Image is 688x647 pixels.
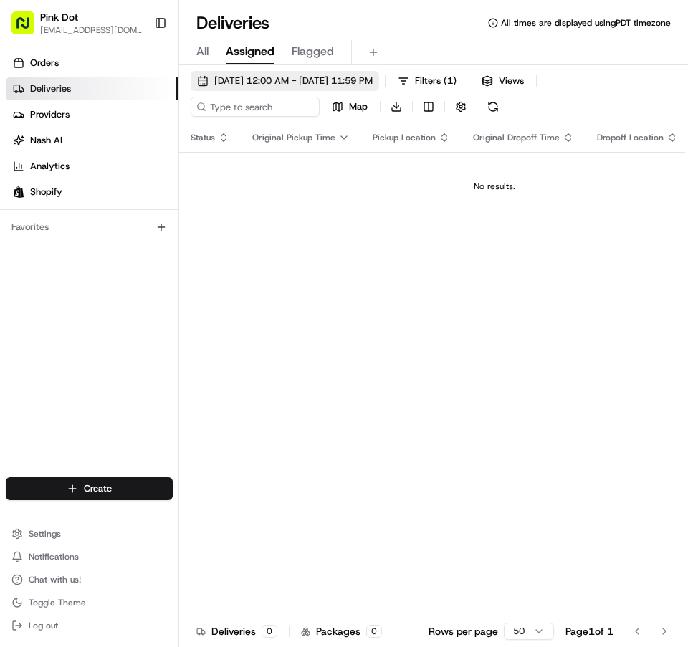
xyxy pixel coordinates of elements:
[13,186,24,198] img: Shopify logo
[115,315,236,340] a: 💻API Documentation
[84,482,112,495] span: Create
[483,97,503,117] button: Refresh
[29,620,58,631] span: Log out
[301,624,382,638] div: Packages
[14,322,26,333] div: 📗
[191,132,215,143] span: Status
[196,624,277,638] div: Deliveries
[6,593,173,613] button: Toggle Theme
[44,222,153,234] span: Wisdom [PERSON_NAME]
[226,43,274,60] span: Assigned
[30,186,62,198] span: Shopify
[473,132,560,143] span: Original Dropoff Time
[14,14,43,43] img: Nash
[6,155,178,178] a: Analytics
[6,103,178,126] a: Providers
[135,320,230,335] span: API Documentation
[196,11,269,34] h1: Deliveries
[30,108,70,121] span: Providers
[30,57,59,70] span: Orders
[6,216,173,239] div: Favorites
[40,24,143,36] button: [EMAIL_ADDRESS][DOMAIN_NAME]
[29,320,110,335] span: Knowledge Base
[127,261,156,272] span: [DATE]
[29,597,86,608] span: Toggle Theme
[14,186,92,198] div: Past conversations
[37,92,236,107] input: Clear
[196,43,209,60] span: All
[6,615,173,636] button: Log out
[156,222,161,234] span: •
[9,315,115,340] a: 📗Knowledge Base
[366,625,382,638] div: 0
[6,129,178,152] a: Nash AI
[325,97,374,117] button: Map
[29,551,79,562] span: Notifications
[565,624,613,638] div: Page 1 of 1
[101,355,173,366] a: Powered byPylon
[191,71,379,91] button: [DATE] 12:00 AM - [DATE] 11:59 PM
[143,355,173,366] span: Pylon
[6,6,148,40] button: Pink Dot[EMAIL_ADDRESS][DOMAIN_NAME]
[597,132,664,143] span: Dropoff Location
[222,183,261,201] button: See all
[6,77,178,100] a: Deliveries
[64,137,235,151] div: Start new chat
[119,261,124,272] span: •
[499,75,524,87] span: Views
[391,71,463,91] button: Filters(1)
[349,100,368,113] span: Map
[29,574,81,585] span: Chat with us!
[292,43,334,60] span: Flagged
[6,547,173,567] button: Notifications
[262,625,277,638] div: 0
[14,247,37,270] img: David kim
[244,141,261,158] button: Start new chat
[6,52,178,75] a: Orders
[30,82,71,95] span: Deliveries
[29,223,40,234] img: 1736555255976-a54dd68f-1ca7-489b-9aae-adbdc363a1c4
[6,570,173,590] button: Chat with us!
[29,528,61,540] span: Settings
[30,134,62,147] span: Nash AI
[501,17,671,29] span: All times are displayed using PDT timezone
[444,75,457,87] span: ( 1 )
[163,222,193,234] span: [DATE]
[40,10,78,24] button: Pink Dot
[415,75,457,87] span: Filters
[373,132,436,143] span: Pickup Location
[121,322,133,333] div: 💻
[64,151,197,163] div: We're available if you need us!
[475,71,530,91] button: Views
[44,261,116,272] span: [PERSON_NAME]
[30,160,70,173] span: Analytics
[14,209,37,236] img: Wisdom Oko
[6,477,173,500] button: Create
[14,57,261,80] p: Welcome 👋
[191,97,320,117] input: Type to search
[214,75,373,87] span: [DATE] 12:00 AM - [DATE] 11:59 PM
[6,181,178,203] a: Shopify
[30,137,56,163] img: 9188753566659_6852d8bf1fb38e338040_72.png
[6,524,173,544] button: Settings
[252,132,335,143] span: Original Pickup Time
[429,624,498,638] p: Rows per page
[14,137,40,163] img: 1736555255976-a54dd68f-1ca7-489b-9aae-adbdc363a1c4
